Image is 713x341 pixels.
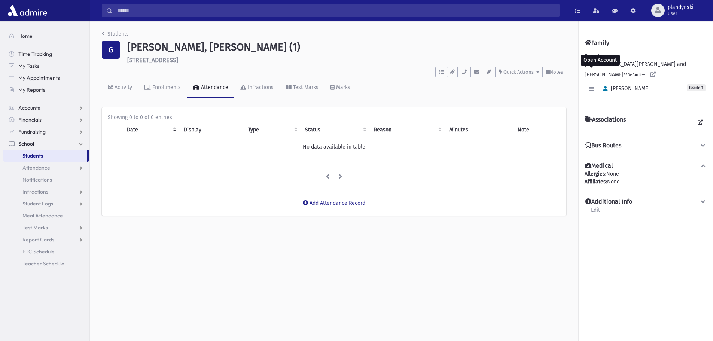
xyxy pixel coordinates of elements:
th: Date: activate to sort column ascending [122,121,179,138]
a: Test Marks [3,222,89,234]
button: Additional Info [585,198,707,206]
span: Grade 1 [687,84,706,91]
span: plandynski [668,4,694,10]
div: Test Marks [292,84,319,91]
div: None [585,170,707,186]
input: Search [113,4,559,17]
a: Attendance [187,77,234,98]
a: My Tasks [3,60,89,72]
div: Attendance [199,84,228,91]
nav: breadcrumb [102,30,129,41]
a: Student Logs [3,198,89,210]
a: Attendance [3,162,89,174]
a: Accounts [3,102,89,114]
h4: Family [585,39,609,46]
a: My Appointments [3,72,89,84]
span: [PERSON_NAME] [600,85,650,92]
span: School [18,140,34,147]
div: [DEMOGRAPHIC_DATA][PERSON_NAME] and [PERSON_NAME] [585,52,707,104]
b: Affiliates: [585,179,607,185]
h4: Additional Info [585,198,632,206]
span: My Reports [18,86,45,93]
div: Open Account [581,55,620,66]
span: My Appointments [18,74,60,81]
th: Reason: activate to sort column ascending [369,121,445,138]
button: Add Attendance Record [298,196,370,210]
th: Minutes [445,121,513,138]
span: Students [22,152,43,159]
span: Notifications [22,176,52,183]
h1: [PERSON_NAME], [PERSON_NAME] (1) [127,41,566,54]
span: Infractions [22,188,48,195]
h4: Bus Routes [585,142,621,150]
th: Type: activate to sort column ascending [244,121,301,138]
h4: Associations [585,116,626,130]
h4: Medical [585,162,613,170]
div: None [585,178,707,186]
span: Fundraising [18,128,46,135]
a: Marks [324,77,356,98]
span: My Tasks [18,63,39,69]
span: PTC Schedule [22,248,55,255]
a: Home [3,30,89,42]
b: Allergies: [585,171,606,177]
div: G [102,41,120,59]
a: Teacher Schedule [3,258,89,270]
span: Quick Actions [503,69,534,75]
td: No data available in table [108,138,560,155]
a: Financials [3,114,89,126]
span: Notes [550,69,563,75]
button: Bus Routes [585,142,707,150]
button: Notes [543,67,566,77]
a: Activity [102,77,138,98]
a: School [3,138,89,150]
th: Note [513,121,560,138]
a: Students [3,150,87,162]
a: View all Associations [694,116,707,130]
div: Marks [335,84,350,91]
a: Infractions [234,77,280,98]
span: Financials [18,116,42,123]
span: Test Marks [22,224,48,231]
th: Status: activate to sort column ascending [301,121,369,138]
span: Report Cards [22,236,54,243]
button: Quick Actions [496,67,543,77]
div: Infractions [246,84,274,91]
span: Teacher Schedule [22,260,64,267]
a: My Reports [3,84,89,96]
img: AdmirePro [6,3,49,18]
span: Meal Attendance [22,212,63,219]
a: Students [102,31,129,37]
a: Fundraising [3,126,89,138]
a: Report Cards [3,234,89,246]
a: Infractions [3,186,89,198]
th: Display [179,121,244,138]
span: Accounts [18,104,40,111]
button: Medical [585,162,707,170]
span: Time Tracking [18,51,52,57]
a: Edit [591,206,600,219]
span: Student Logs [22,200,53,207]
span: Home [18,33,33,39]
a: Enrollments [138,77,187,98]
a: Meal Attendance [3,210,89,222]
h6: [STREET_ADDRESS] [127,57,566,64]
span: Attendance [22,164,50,171]
div: Enrollments [151,84,181,91]
a: Notifications [3,174,89,186]
div: Activity [113,84,132,91]
div: Showing 0 to 0 of 0 entries [108,113,560,121]
a: PTC Schedule [3,246,89,258]
span: User [668,10,694,16]
a: Time Tracking [3,48,89,60]
a: Test Marks [280,77,324,98]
